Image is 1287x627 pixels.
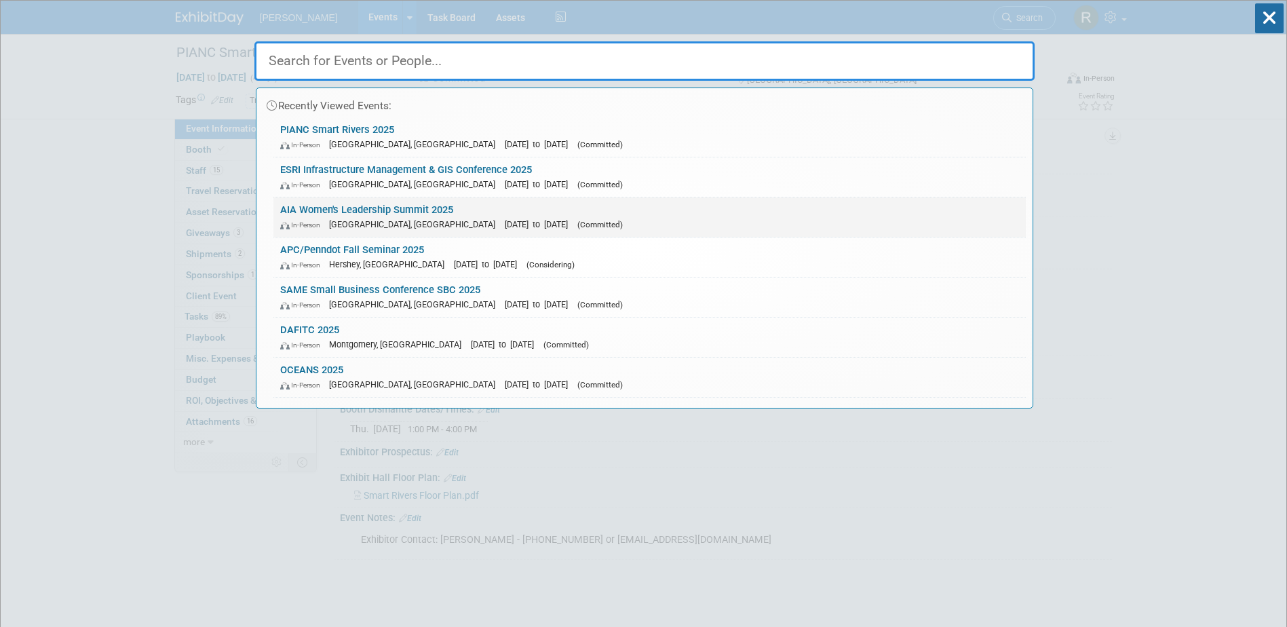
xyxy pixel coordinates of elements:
a: ESRI Infrastructure Management & GIS Conference 2025 In-Person [GEOGRAPHIC_DATA], [GEOGRAPHIC_DAT... [273,157,1026,197]
span: [GEOGRAPHIC_DATA], [GEOGRAPHIC_DATA] [329,379,502,389]
span: (Committed) [577,180,623,189]
div: Recently Viewed Events: [263,88,1026,117]
span: [DATE] to [DATE] [471,339,541,349]
span: [GEOGRAPHIC_DATA], [GEOGRAPHIC_DATA] [329,219,502,229]
span: (Committed) [577,300,623,309]
span: [DATE] to [DATE] [454,259,524,269]
span: (Considering) [526,260,575,269]
span: In-Person [280,341,326,349]
a: AIA Women's Leadership Summit 2025 In-Person [GEOGRAPHIC_DATA], [GEOGRAPHIC_DATA] [DATE] to [DATE... [273,197,1026,237]
span: In-Person [280,221,326,229]
span: [DATE] to [DATE] [505,139,575,149]
span: (Committed) [577,140,623,149]
span: In-Person [280,261,326,269]
span: (Committed) [577,220,623,229]
span: In-Person [280,180,326,189]
span: (Committed) [543,340,589,349]
span: [GEOGRAPHIC_DATA], [GEOGRAPHIC_DATA] [329,299,502,309]
span: [DATE] to [DATE] [505,179,575,189]
a: APC/Penndot Fall Seminar 2025 In-Person Hershey, [GEOGRAPHIC_DATA] [DATE] to [DATE] (Considering) [273,237,1026,277]
input: Search for Events or People... [254,41,1035,81]
a: DAFITC 2025 In-Person Montgomery, [GEOGRAPHIC_DATA] [DATE] to [DATE] (Committed) [273,318,1026,357]
span: In-Person [280,140,326,149]
span: [DATE] to [DATE] [505,219,575,229]
span: [DATE] to [DATE] [505,299,575,309]
span: [GEOGRAPHIC_DATA], [GEOGRAPHIC_DATA] [329,139,502,149]
span: [GEOGRAPHIC_DATA], [GEOGRAPHIC_DATA] [329,179,502,189]
span: Hershey, [GEOGRAPHIC_DATA] [329,259,451,269]
a: SAME Small Business Conference SBC 2025 In-Person [GEOGRAPHIC_DATA], [GEOGRAPHIC_DATA] [DATE] to ... [273,278,1026,317]
span: Montgomery, [GEOGRAPHIC_DATA] [329,339,468,349]
span: In-Person [280,301,326,309]
span: [DATE] to [DATE] [505,379,575,389]
span: In-Person [280,381,326,389]
span: (Committed) [577,380,623,389]
a: OCEANS 2025 In-Person [GEOGRAPHIC_DATA], [GEOGRAPHIC_DATA] [DATE] to [DATE] (Committed) [273,358,1026,397]
a: PIANC Smart Rivers 2025 In-Person [GEOGRAPHIC_DATA], [GEOGRAPHIC_DATA] [DATE] to [DATE] (Committed) [273,117,1026,157]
